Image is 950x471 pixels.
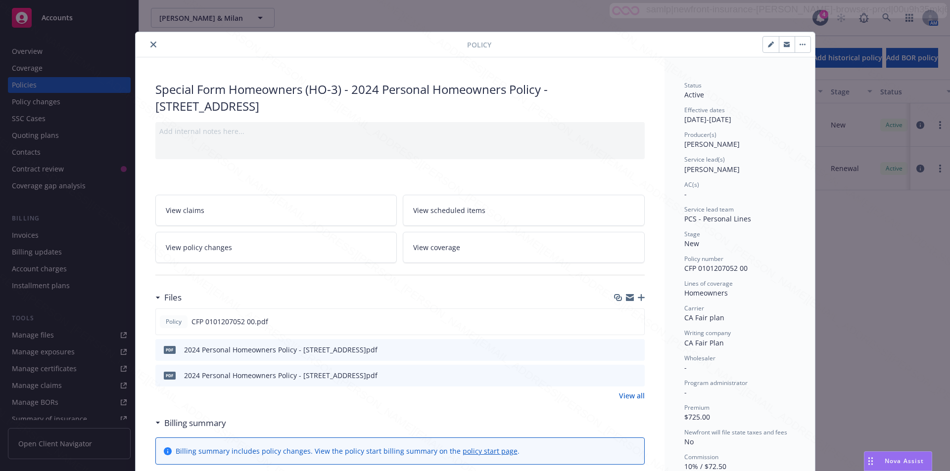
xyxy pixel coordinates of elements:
[616,344,624,355] button: download file
[403,232,645,263] a: View coverage
[155,417,226,429] div: Billing summary
[616,316,623,327] button: download file
[164,417,226,429] h3: Billing summary
[684,106,725,114] span: Effective dates
[684,462,726,471] span: 10% / $72.50
[164,372,176,379] span: pdf
[684,329,731,337] span: Writing company
[684,437,694,446] span: No
[684,214,751,223] span: PCS - Personal Lines
[684,230,700,238] span: Stage
[166,242,232,253] span: View policy changes
[619,390,645,401] a: View all
[684,189,687,199] span: -
[684,130,716,139] span: Producer(s)
[684,338,724,347] span: CA Fair Plan
[616,370,624,381] button: download file
[176,446,520,456] div: Billing summary includes policy changes. View the policy start billing summary on the .
[632,344,641,355] button: preview file
[684,81,702,89] span: Status
[684,205,734,214] span: Service lead team
[684,403,710,412] span: Premium
[684,239,699,248] span: New
[864,452,877,471] div: Drag to move
[191,316,268,327] span: CFP 0101207052 00.pdf
[684,453,718,461] span: Commission
[164,317,184,326] span: Policy
[684,387,687,397] span: -
[684,313,724,322] span: CA Fair plan
[166,205,204,215] span: View claims
[684,412,710,422] span: $725.00
[184,370,378,381] div: 2024 Personal Homeowners Policy - [STREET_ADDRESS]pdf
[885,457,924,465] span: Nova Assist
[184,344,378,355] div: 2024 Personal Homeowners Policy - [STREET_ADDRESS]pdf
[155,195,397,226] a: View claims
[463,446,518,456] a: policy start page
[155,291,182,304] div: Files
[684,354,715,362] span: Wholesaler
[684,139,740,149] span: [PERSON_NAME]
[684,304,704,312] span: Carrier
[413,242,460,253] span: View coverage
[164,291,182,304] h3: Files
[684,428,787,436] span: Newfront will file state taxes and fees
[155,81,645,114] div: Special Form Homeowners (HO-3) - 2024 Personal Homeowners Policy - [STREET_ADDRESS]
[684,379,748,387] span: Program administrator
[413,205,485,215] span: View scheduled items
[684,279,733,288] span: Lines of coverage
[684,363,687,372] span: -
[684,90,704,99] span: Active
[632,370,641,381] button: preview file
[684,180,699,189] span: AC(s)
[467,40,491,50] span: Policy
[684,165,740,174] span: [PERSON_NAME]
[684,106,795,125] div: [DATE] - [DATE]
[864,451,932,471] button: Nova Assist
[684,263,748,273] span: CFP 0101207052 00
[684,288,728,298] span: Homeowners
[684,155,725,164] span: Service lead(s)
[403,195,645,226] a: View scheduled items
[155,232,397,263] a: View policy changes
[159,126,641,136] div: Add internal notes here...
[631,316,640,327] button: preview file
[147,39,159,50] button: close
[164,346,176,353] span: pdf
[684,255,723,263] span: Policy number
